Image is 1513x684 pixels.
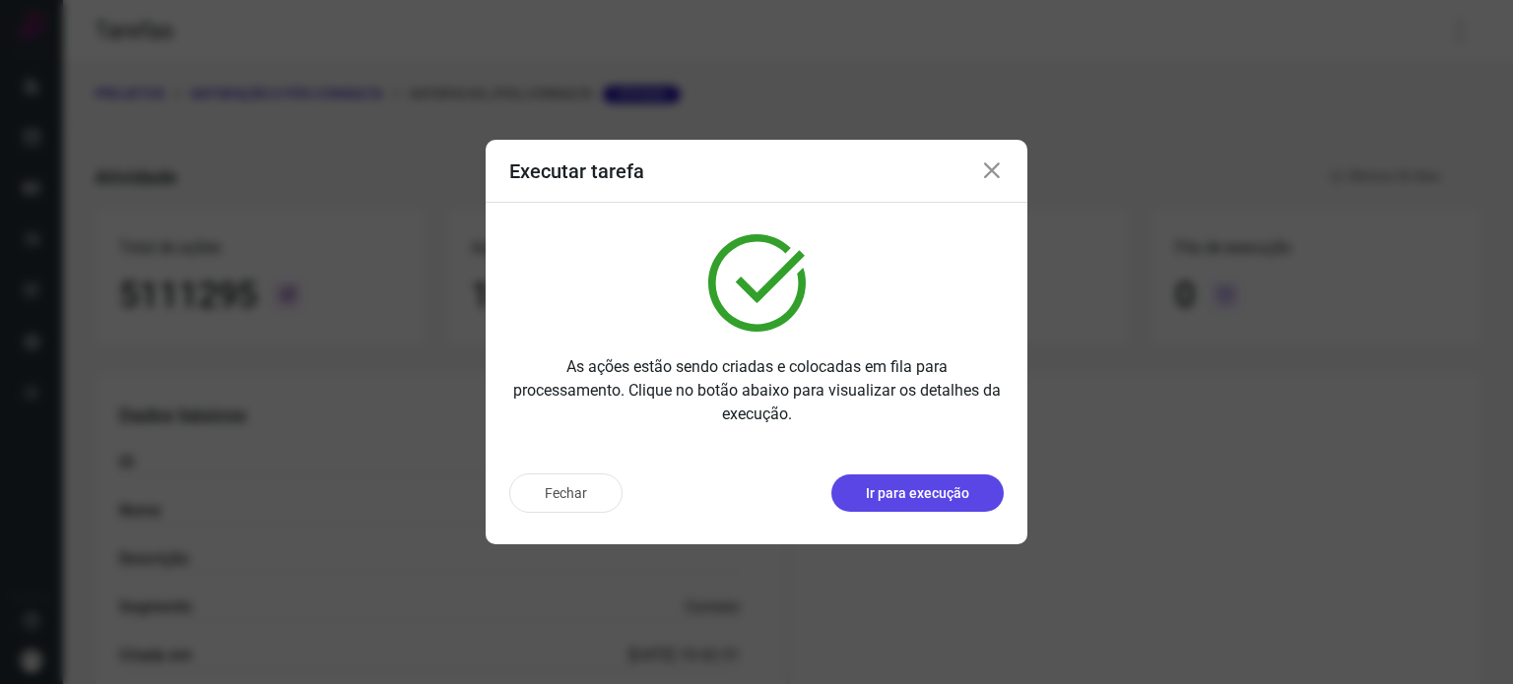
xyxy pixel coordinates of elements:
[831,474,1004,512] button: Ir para execução
[708,234,806,332] img: verified.svg
[509,355,1004,426] p: As ações estão sendo criadas e colocadas em fila para processamento. Clique no botão abaixo para ...
[509,473,623,513] button: Fechar
[509,159,644,183] h3: Executar tarefa
[866,483,969,504] p: Ir para execução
